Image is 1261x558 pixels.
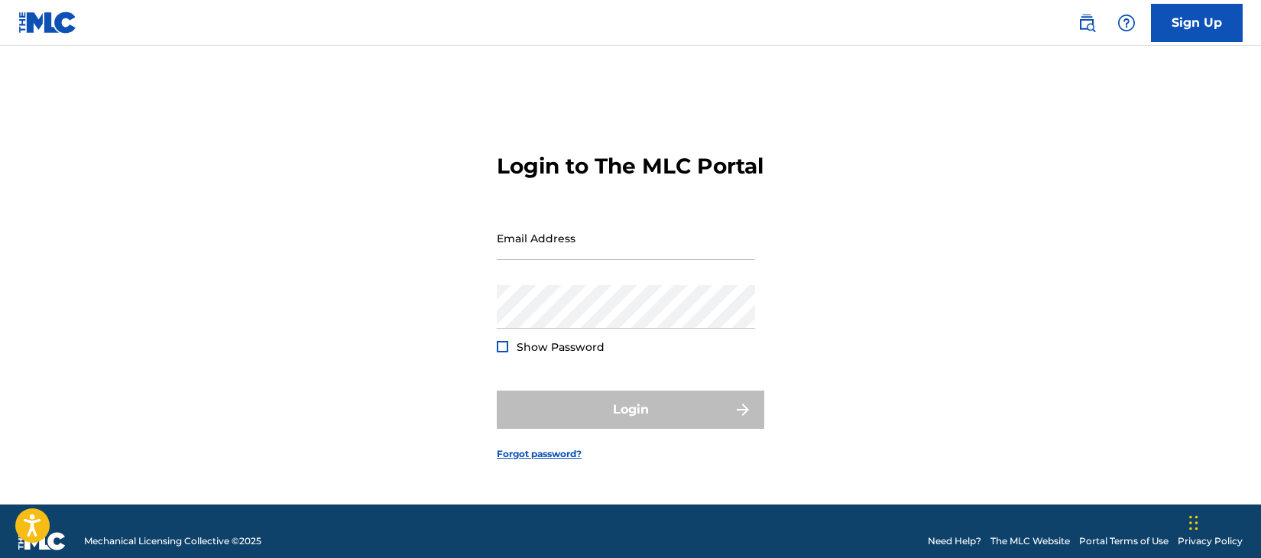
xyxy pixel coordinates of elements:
[1111,8,1142,38] div: Help
[1079,534,1169,548] a: Portal Terms of Use
[1178,534,1243,548] a: Privacy Policy
[1151,4,1243,42] a: Sign Up
[18,11,77,34] img: MLC Logo
[84,534,261,548] span: Mechanical Licensing Collective © 2025
[497,153,763,180] h3: Login to The MLC Portal
[1071,8,1102,38] a: Public Search
[1078,14,1096,32] img: search
[990,534,1070,548] a: The MLC Website
[18,532,66,550] img: logo
[1185,485,1261,558] iframe: Chat Widget
[928,534,981,548] a: Need Help?
[1117,14,1136,32] img: help
[1189,500,1198,546] div: Drag
[497,447,582,461] a: Forgot password?
[517,340,605,354] span: Show Password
